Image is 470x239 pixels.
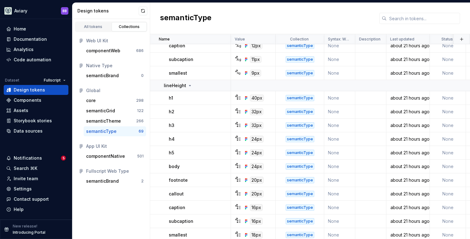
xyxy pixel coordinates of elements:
[4,7,12,15] img: 256e2c79-9abd-4d59-8978-03feab5a3943.png
[286,232,314,238] div: semanticType
[169,150,174,156] p: h5
[84,151,146,161] a: componentNative501
[164,82,186,89] p: lineHeight
[430,105,466,119] td: None
[5,78,19,83] div: Dataset
[387,56,429,63] div: about 21 hours ago
[14,36,47,42] div: Documentation
[13,230,45,235] p: Introducing Portal
[430,187,466,201] td: None
[387,163,429,170] div: about 21 hours ago
[387,109,429,115] div: about 21 hours ago
[136,48,144,53] div: 686
[250,204,263,211] div: 16px
[84,116,146,126] button: semanticTheme266
[387,204,429,211] div: about 21 hours ago
[13,224,37,229] p: New release!
[14,165,37,171] div: Search ⌘K
[286,95,314,101] div: semanticType
[84,176,146,186] a: semanticBrand2
[136,98,144,103] div: 298
[286,204,314,211] div: semanticType
[139,129,144,134] div: 69
[1,4,71,17] button: AviaryBB
[84,126,146,136] button: semanticType69
[14,155,42,161] div: Notifications
[4,85,68,95] a: Design tokens
[286,122,314,129] div: semanticType
[86,97,96,104] div: core
[14,128,43,134] div: Data sources
[387,43,429,49] div: about 21 hours ago
[14,206,24,213] div: Help
[169,163,180,170] p: body
[286,218,314,224] div: semanticType
[430,214,466,228] td: None
[84,71,146,81] a: semanticBrand0
[169,177,188,183] p: footnote
[169,95,173,101] p: h1
[61,156,66,161] span: 5
[286,70,314,76] div: semanticType
[14,196,49,202] div: Contact support
[4,34,68,44] a: Documentation
[169,191,184,197] p: callout
[324,66,355,80] td: None
[14,8,27,14] div: Aviary
[324,53,355,66] td: None
[430,39,466,53] td: None
[250,218,263,225] div: 16px
[4,194,68,204] button: Contact support
[14,87,45,93] div: Design tokens
[77,8,139,14] div: Design tokens
[441,37,453,42] p: Status
[286,150,314,156] div: semanticType
[286,43,314,49] div: semanticType
[169,218,193,224] p: subcaption
[86,143,144,149] div: App UI Kit
[86,48,120,54] div: componentWeb
[169,122,174,129] p: h3
[387,177,429,183] div: about 21 hours ago
[169,136,175,142] p: h4
[387,150,429,156] div: about 21 hours ago
[86,178,119,184] div: semanticBrand
[141,73,144,78] div: 0
[250,122,263,129] div: 32px
[286,136,314,142] div: semanticType
[160,13,211,24] h2: semanticType
[430,146,466,160] td: None
[250,95,264,101] div: 40px
[286,109,314,115] div: semanticType
[44,78,61,83] span: Fullscript
[14,118,52,124] div: Storybook stories
[236,71,241,76] div: Ag
[136,119,144,124] div: 266
[14,97,41,103] div: Components
[114,24,145,29] div: Collections
[324,214,355,228] td: None
[4,184,68,194] a: Settings
[430,160,466,173] td: None
[141,179,144,184] div: 2
[14,107,28,114] div: Assets
[84,106,146,116] a: semanticGrid122
[387,191,429,197] div: about 21 hours ago
[86,87,144,94] div: Global
[250,149,264,156] div: 24px
[4,116,68,126] a: Storybook stories
[4,55,68,65] a: Code automation
[430,91,466,105] td: None
[169,56,193,63] p: subcaption
[328,37,350,42] p: Syntax: Web
[169,70,187,76] p: smallest
[4,126,68,136] a: Data sources
[290,37,309,42] p: Collection
[250,177,264,184] div: 20px
[250,70,261,77] div: 9px
[430,119,466,132] td: None
[84,96,146,105] button: core298
[41,76,68,85] button: Fullscript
